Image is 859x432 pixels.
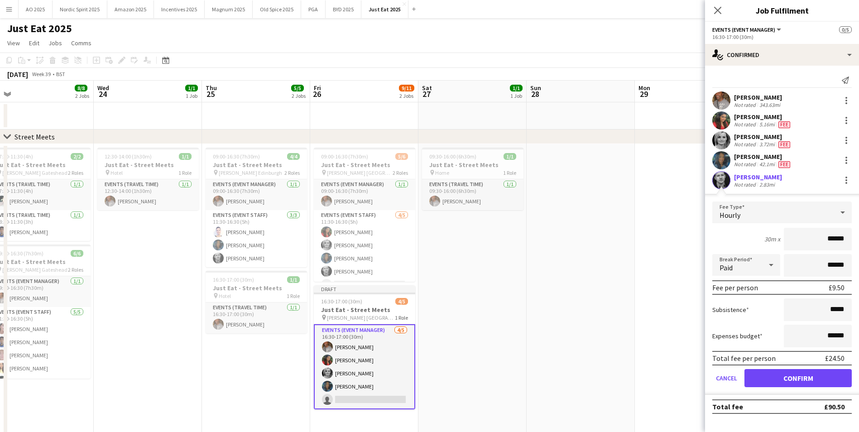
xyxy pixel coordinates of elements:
button: AO 2025 [19,0,53,18]
app-job-card: 12:30-14:00 (1h30m)1/1Just Eat - Street Meets Hotel1 RoleEvents (Travel Time)1/112:30-14:00 (1h30... [97,148,199,210]
a: Comms [67,37,95,49]
span: Hotel [219,293,231,299]
div: [PERSON_NAME] [734,133,792,141]
h1: Just Eat 2025 [7,22,72,35]
span: 27 [421,89,432,99]
span: 1 Role [178,169,192,176]
span: Comms [71,39,91,47]
button: Nordic Spirit 2025 [53,0,107,18]
span: Edit [29,39,39,47]
button: Confirm [744,369,852,387]
span: 28 [529,89,541,99]
span: Fee [778,161,790,168]
span: Fee [778,121,790,128]
div: [PERSON_NAME] [734,153,792,161]
div: 16:30-17:00 (30m) [712,34,852,40]
div: BST [56,71,65,77]
h3: Job Fulfilment [705,5,859,16]
button: Incentives 2025 [154,0,205,18]
span: 16:30-17:00 (30m) [321,298,362,305]
div: [PERSON_NAME] [734,113,792,121]
button: Cancel [712,369,741,387]
div: 2 Jobs [75,92,89,99]
span: 09:00-16:30 (7h30m) [213,153,260,160]
app-card-role: Events (Event Manager)1/109:00-16:30 (7h30m)[PERSON_NAME] [206,179,307,210]
button: Old Spice 2025 [253,0,301,18]
app-job-card: 16:30-17:00 (30m)1/1Just Eat - Street Meets Hotel1 RoleEvents (Travel Time)1/116:30-17:00 (30m)[P... [206,271,307,333]
button: PGA [301,0,326,18]
div: Not rated [734,121,758,128]
div: [PERSON_NAME] [734,173,782,181]
span: Thu [206,84,217,92]
app-card-role: Events (Event Staff)3/311:30-16:30 (5h)[PERSON_NAME][PERSON_NAME][PERSON_NAME] [206,210,307,267]
div: Not rated [734,101,758,108]
h3: Just Eat - Street Meets [314,161,415,169]
span: 1/1 [287,276,300,283]
label: Subsistence [712,306,749,314]
div: £9.50 [829,283,845,292]
button: Amazon 2025 [107,0,154,18]
div: 5.16mi [758,121,777,128]
div: Crew has different fees then in role [777,141,792,148]
span: 26 [312,89,321,99]
span: 2 Roles [68,266,83,273]
div: £24.50 [825,354,845,363]
span: 1 Role [287,293,300,299]
div: 09:00-16:30 (7h30m)5/6Just Eat - Street Meets [PERSON_NAME] [GEOGRAPHIC_DATA]2 RolesEvents (Event... [314,148,415,282]
span: 2 Roles [393,169,408,176]
span: Mon [638,84,650,92]
div: Not rated [734,181,758,188]
app-card-role: Events (Event Manager)1/109:00-16:30 (7h30m)[PERSON_NAME] [314,179,415,210]
span: Sun [530,84,541,92]
span: Events (Event Manager) [712,26,775,33]
h3: Just Eat - Street Meets [206,284,307,292]
button: Just Eat 2025 [361,0,408,18]
span: 1 Role [395,314,408,321]
h3: Just Eat - Street Meets [422,161,523,169]
span: 5/6 [395,153,408,160]
div: 2 Jobs [399,92,414,99]
app-card-role: Events (Travel Time)1/112:30-14:00 (1h30m)[PERSON_NAME] [97,179,199,210]
button: BYD 2025 [326,0,361,18]
span: 8/8 [75,85,87,91]
div: Crew has different fees then in role [777,121,792,128]
app-card-role: Events (Event Staff)4/511:30-16:30 (5h)[PERSON_NAME][PERSON_NAME][PERSON_NAME][PERSON_NAME] [314,210,415,293]
h3: Just Eat - Street Meets [206,161,307,169]
div: Total fee [712,402,743,411]
span: Home [435,169,449,176]
span: View [7,39,20,47]
span: 9/11 [399,85,414,91]
span: Fri [314,84,321,92]
div: Street Meets [14,132,55,141]
div: Fee per person [712,283,758,292]
div: 343.63mi [758,101,782,108]
span: 5/5 [291,85,304,91]
span: 16:30-17:00 (30m) [213,276,254,283]
span: Hotel [110,169,123,176]
app-card-role: Events (Travel Time)1/109:30-16:00 (6h30m)[PERSON_NAME] [422,179,523,210]
span: 24 [96,89,109,99]
span: 25 [204,89,217,99]
span: 1/1 [179,153,192,160]
span: 2/2 [71,153,83,160]
div: Crew has different fees then in role [777,161,792,168]
div: Draft [314,285,415,293]
span: 6/6 [71,250,83,257]
h3: Just Eat - Street Meets [314,306,415,314]
span: Week 39 [30,71,53,77]
div: Not rated [734,141,758,148]
button: Events (Event Manager) [712,26,782,33]
app-job-card: 09:30-16:00 (6h30m)1/1Just Eat - Street Meets Home1 RoleEvents (Travel Time)1/109:30-16:00 (6h30m... [422,148,523,210]
span: [PERSON_NAME] [GEOGRAPHIC_DATA] [327,314,395,321]
span: 29 [637,89,650,99]
a: View [4,37,24,49]
span: 2 Roles [284,169,300,176]
div: [PERSON_NAME] [734,93,782,101]
app-job-card: Draft16:30-17:00 (30m)4/5Just Eat - Street Meets [PERSON_NAME] [GEOGRAPHIC_DATA]1 RoleEvents (Eve... [314,285,415,409]
div: Confirmed [705,44,859,66]
div: 2 Jobs [292,92,306,99]
app-job-card: 09:00-16:30 (7h30m)4/4Just Eat - Street Meets [PERSON_NAME] Edinburgh2 RolesEvents (Event Manager... [206,148,307,267]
